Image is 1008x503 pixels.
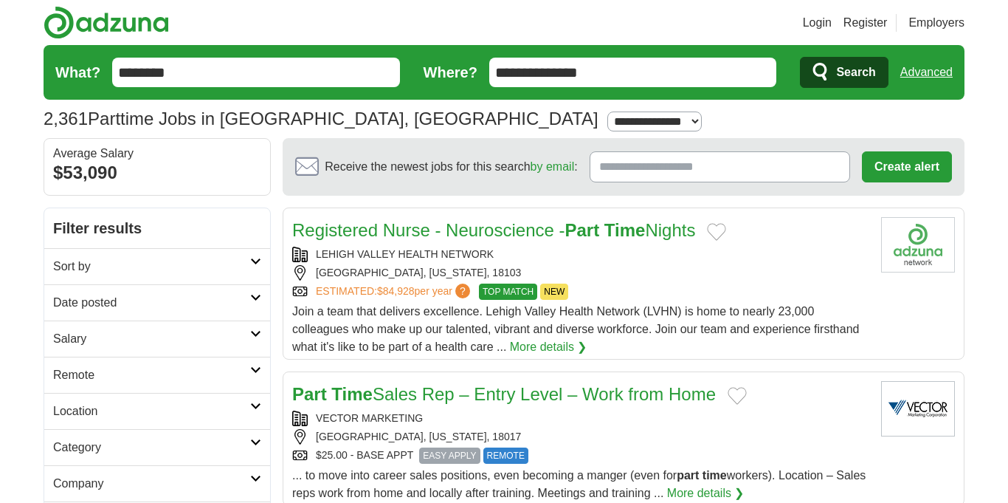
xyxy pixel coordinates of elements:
strong: Part [292,384,327,404]
span: $84,928 [377,285,415,297]
label: What? [55,61,100,83]
div: [GEOGRAPHIC_DATA], [US_STATE], 18103 [292,265,869,281]
h2: Location [53,403,250,420]
a: Sort by [44,248,270,284]
span: TOP MATCH [479,284,537,300]
h2: Salary [53,330,250,348]
a: Advanced [900,58,953,87]
div: $53,090 [53,160,261,186]
img: Company logo [881,217,955,273]
h2: Sort by [53,258,250,276]
a: by email [531,160,575,173]
h1: Parttime Jobs in [GEOGRAPHIC_DATA], [GEOGRAPHIC_DATA] [44,109,598,129]
span: ? [455,284,470,298]
strong: part [677,469,699,482]
button: Add to favorite jobs [707,223,726,241]
h2: Filter results [44,208,270,248]
img: Vector Marketing logo [881,381,955,437]
button: Search [800,57,888,88]
h2: Company [53,475,250,493]
a: Remote [44,357,270,393]
a: Part TimeSales Rep – Entry Level – Work from Home [292,384,716,404]
span: 2,361 [44,106,88,132]
strong: Time [331,384,373,404]
span: EASY APPLY [419,448,480,464]
span: NEW [540,284,568,300]
strong: Time [604,220,646,240]
a: More details ❯ [667,485,745,502]
div: Average Salary [53,148,261,160]
button: Add to favorite jobs [728,387,747,405]
strong: Part [565,220,599,240]
a: Login [803,14,832,32]
a: Registered Nurse - Neuroscience -Part TimeNights [292,220,695,240]
h2: Remote [53,366,250,384]
span: Search [836,58,875,87]
div: [GEOGRAPHIC_DATA], [US_STATE], 18017 [292,429,869,445]
h2: Category [53,439,250,456]
div: $25.00 - BASE APPT [292,448,869,464]
span: ... to move into career sales positions, even becoming a manger (even for workers). Location – Sa... [292,469,866,499]
a: VECTOR MARKETING [316,412,423,424]
strong: time [703,469,727,482]
a: Salary [44,321,270,357]
a: Employers [908,14,964,32]
span: Join a team that delivers excellence. Lehigh Valley Health Network (LVHN) is home to nearly 23,00... [292,305,859,353]
div: LEHIGH VALLEY HEALTH NETWORK [292,247,869,262]
a: Register [843,14,888,32]
img: Adzuna logo [44,6,169,39]
h2: Date posted [53,294,250,312]
span: Receive the newest jobs for this search : [325,158,577,176]
button: Create alert [862,151,952,182]
a: Category [44,429,270,465]
a: Location [44,393,270,429]
label: Where? [424,61,477,83]
a: Date posted [44,284,270,321]
a: More details ❯ [510,338,587,356]
a: Company [44,465,270,502]
span: REMOTE [483,448,528,464]
a: ESTIMATED:$84,928per year? [316,284,473,300]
